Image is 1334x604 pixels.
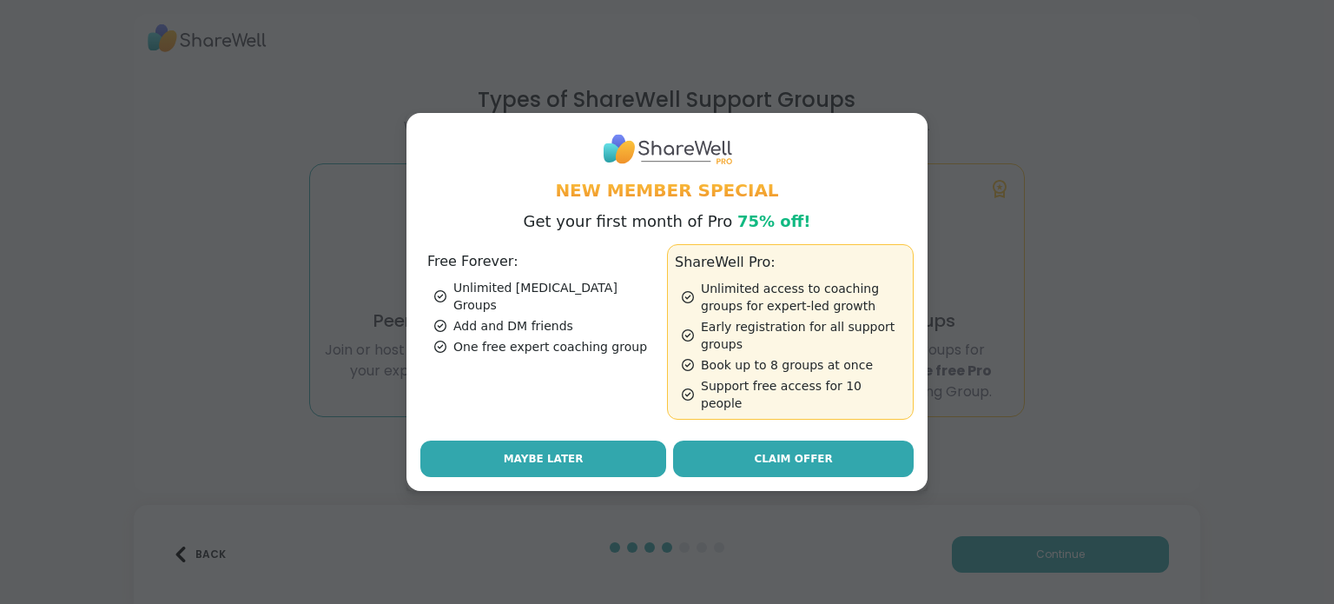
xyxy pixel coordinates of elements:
[602,127,732,171] img: ShareWell Logo
[675,252,906,273] h3: ShareWell Pro:
[682,377,906,412] div: Support free access for 10 people
[427,251,660,272] h3: Free Forever:
[524,209,811,234] p: Get your first month of Pro
[434,338,660,355] div: One free expert coaching group
[682,356,906,374] div: Book up to 8 groups at once
[434,279,660,314] div: Unlimited [MEDICAL_DATA] Groups
[420,441,666,477] button: Maybe Later
[504,451,584,467] span: Maybe Later
[420,178,914,202] h1: New Member Special
[673,441,914,477] a: Claim Offer
[434,317,660,335] div: Add and DM friends
[682,318,906,353] div: Early registration for all support groups
[754,451,832,467] span: Claim Offer
[682,280,906,315] div: Unlimited access to coaching groups for expert-led growth
[737,212,811,230] span: 75% off!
